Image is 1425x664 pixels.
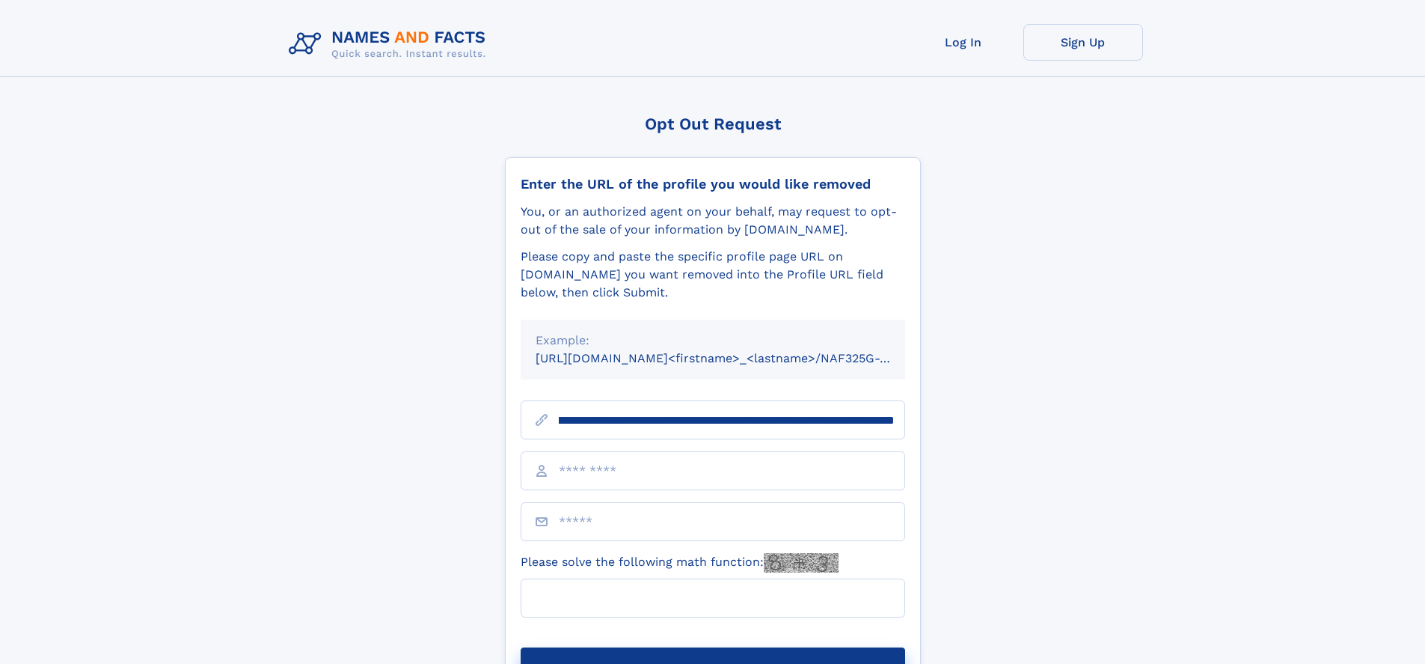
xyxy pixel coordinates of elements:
[521,248,905,302] div: Please copy and paste the specific profile page URL on [DOMAIN_NAME] you want removed into the Pr...
[1023,24,1143,61] a: Sign Up
[505,115,921,133] div: Opt Out Request
[521,203,905,239] div: You, or an authorized agent on your behalf, may request to opt-out of the sale of your informatio...
[904,24,1023,61] a: Log In
[536,351,934,365] small: [URL][DOMAIN_NAME]<firstname>_<lastname>/NAF325G-xxxxxxxx
[521,176,905,192] div: Enter the URL of the profile you would like removed
[521,553,839,573] label: Please solve the following math function:
[283,24,498,64] img: Logo Names and Facts
[536,332,890,350] div: Example:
